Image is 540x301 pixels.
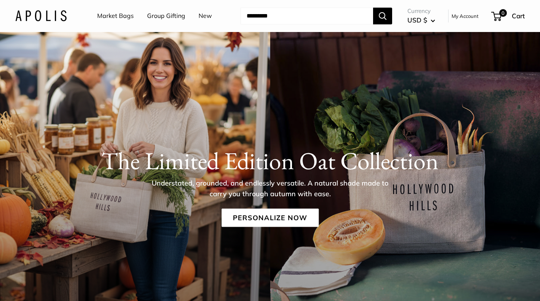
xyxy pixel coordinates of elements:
button: USD $ [407,14,435,26]
span: USD $ [407,16,427,24]
a: Group Gifting [147,10,185,22]
a: New [199,10,212,22]
p: Understated, grounded, and endlessly versatile. A natural shade made to carry you through autumn ... [146,178,394,199]
a: Market Bags [97,10,134,22]
img: Apolis [15,10,67,21]
span: 0 [499,9,507,17]
button: Search [373,8,392,24]
span: Currency [407,6,435,16]
a: 0 Cart [492,10,525,22]
a: My Account [452,11,479,21]
a: Personalize Now [221,209,319,227]
input: Search... [240,8,373,24]
span: Cart [512,12,525,20]
h1: The Limited Edition Oat Collection [15,146,525,175]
